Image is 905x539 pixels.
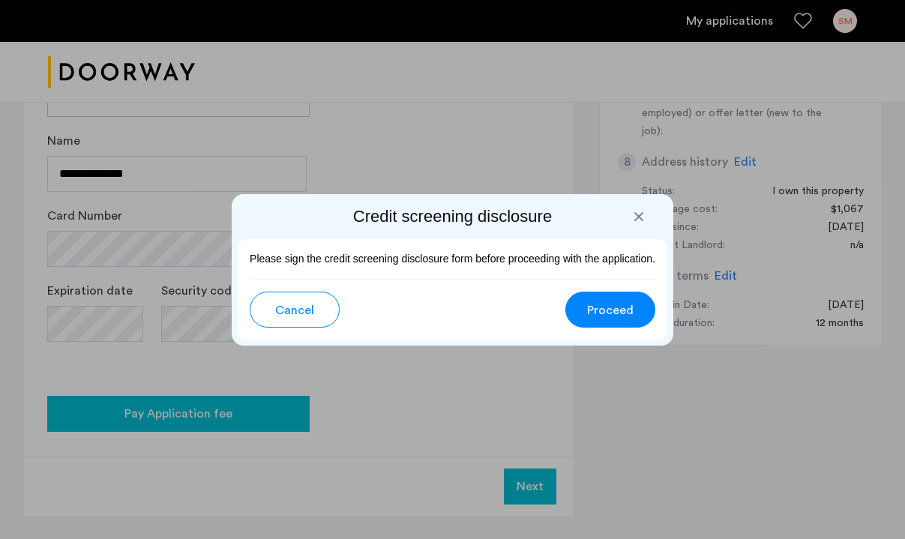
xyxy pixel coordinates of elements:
span: Proceed [587,301,634,319]
span: Cancel [275,301,314,319]
p: Please sign the credit screening disclosure form before proceeding with the application. [250,251,655,267]
h2: Credit screening disclosure [238,206,667,227]
button: button [565,292,655,328]
button: button [250,292,340,328]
